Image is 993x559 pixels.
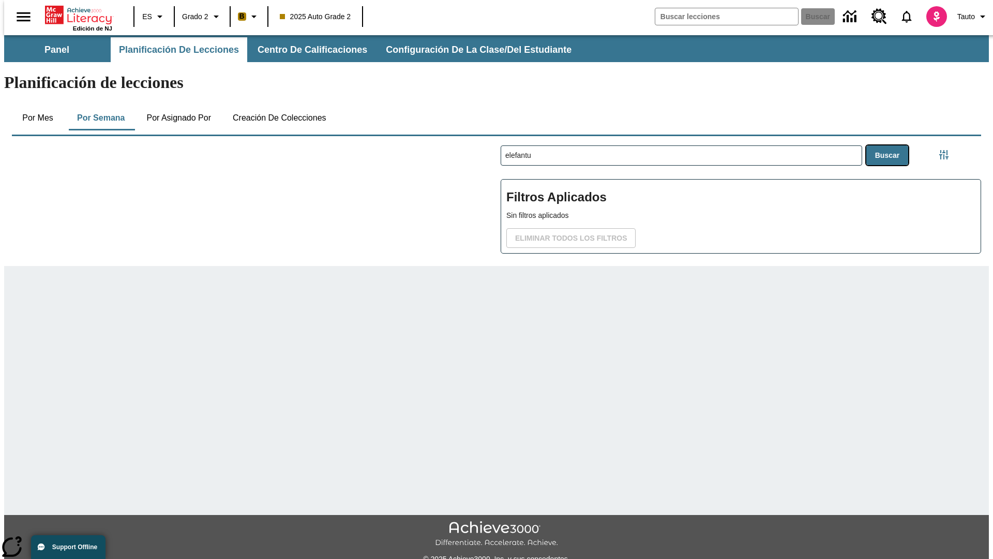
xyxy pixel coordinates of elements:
span: Tauto [957,11,975,22]
span: Edición de NJ [73,25,112,32]
input: Buscar campo [655,8,798,25]
button: Buscar [866,145,908,166]
button: Planificación de lecciones [111,37,247,62]
input: Buscar lecciones [501,146,862,165]
p: Sin filtros aplicados [506,210,975,221]
div: Subbarra de navegación [4,35,989,62]
img: Achieve3000 Differentiate Accelerate Achieve [435,521,558,548]
h2: Filtros Aplicados [506,185,975,210]
a: Notificaciones [893,3,920,30]
button: Panel [5,37,109,62]
div: Buscar [492,132,981,266]
img: avatar image [926,6,947,27]
button: Por asignado por [138,106,219,130]
button: Escoja un nuevo avatar [920,3,953,30]
span: ES [142,11,152,22]
button: Lenguaje: ES, Selecciona un idioma [138,7,171,26]
span: 2025 Auto Grade 2 [280,11,351,22]
div: Subbarra de navegación [4,37,581,62]
h1: Planificación de lecciones [4,73,989,92]
div: Filtros Aplicados [501,179,981,254]
button: Por semana [69,106,133,130]
span: Support Offline [52,543,97,551]
button: Centro de calificaciones [249,37,375,62]
div: Calendario [4,132,492,266]
button: Por mes [12,106,64,130]
a: Centro de información [837,3,865,31]
span: Grado 2 [182,11,208,22]
button: Creación de colecciones [224,106,335,130]
button: Support Offline [31,535,106,559]
a: Portada [45,5,112,25]
button: Menú lateral de filtros [934,144,954,165]
button: Perfil/Configuración [953,7,993,26]
button: Grado: Grado 2, Elige un grado [178,7,227,26]
button: Abrir el menú lateral [8,2,39,32]
button: Boost El color de la clase es anaranjado claro. Cambiar el color de la clase. [234,7,264,26]
button: Configuración de la clase/del estudiante [378,37,580,62]
div: Portada [45,4,112,32]
span: B [239,10,245,23]
a: Centro de recursos, Se abrirá en una pestaña nueva. [865,3,893,31]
